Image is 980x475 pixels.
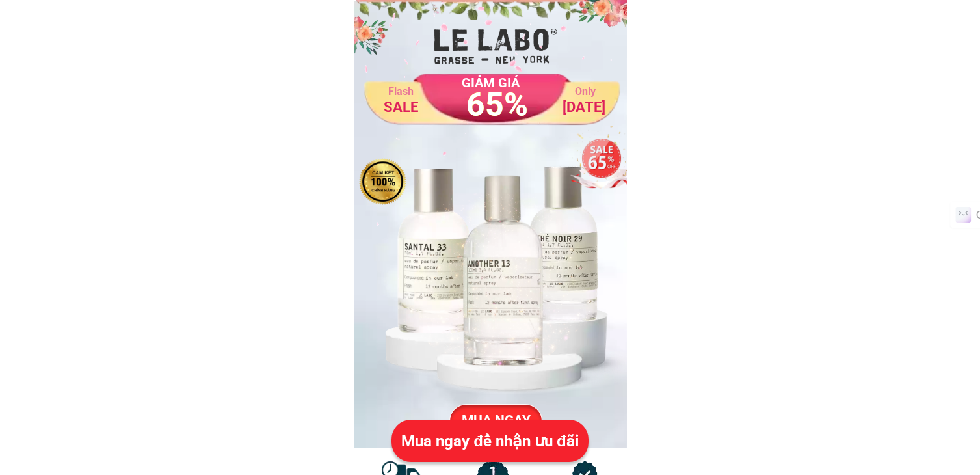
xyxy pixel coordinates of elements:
[388,84,430,100] h6: Flash
[575,84,617,100] h6: Only
[466,81,533,129] h1: 65%
[450,411,542,432] div: MUA NGAY
[384,96,425,118] h5: SALE
[391,429,589,453] div: Mua ngay để nhận ưu đãi
[462,73,520,92] h6: GIẢM GIÁ
[563,96,616,118] h5: [DATE]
